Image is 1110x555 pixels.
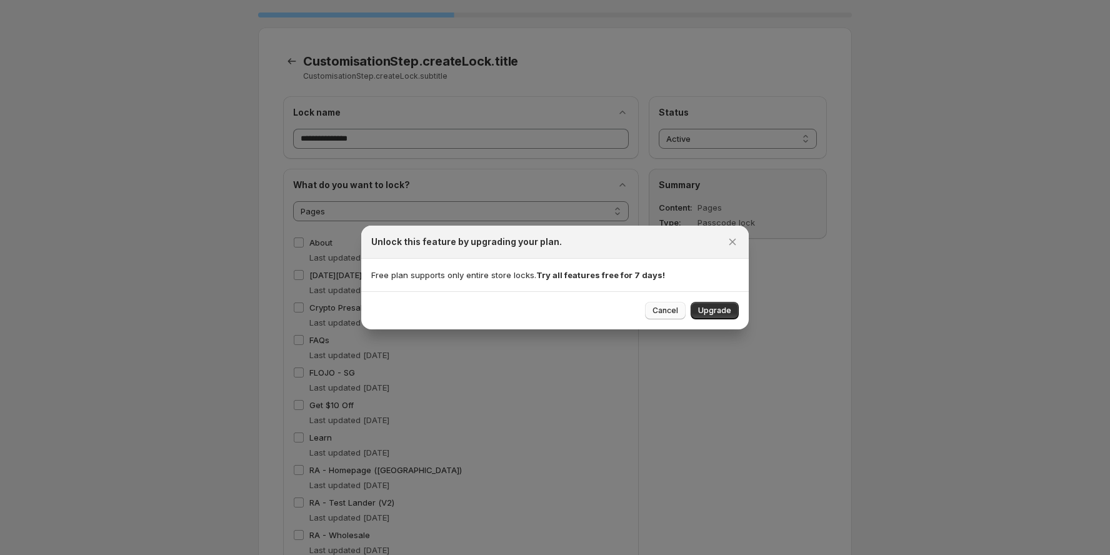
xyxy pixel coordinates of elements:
strong: Try all features free for 7 days! [536,270,665,280]
button: Upgrade [691,302,739,319]
button: Cancel [645,302,686,319]
h2: Unlock this feature by upgrading your plan. [371,236,562,248]
p: Free plan supports only entire store locks. [371,269,739,281]
button: Close [724,233,741,251]
span: Cancel [652,306,678,316]
span: Upgrade [698,306,731,316]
